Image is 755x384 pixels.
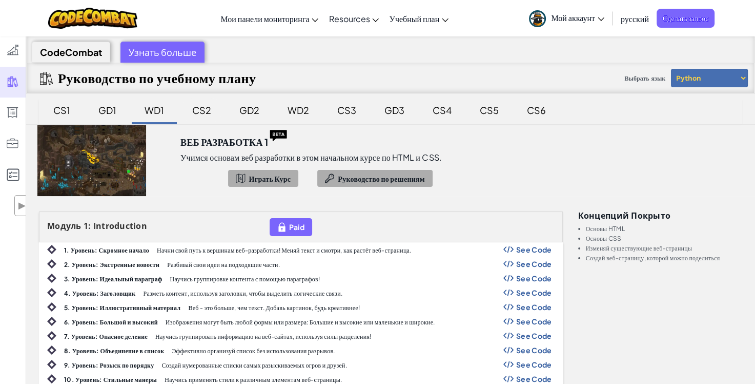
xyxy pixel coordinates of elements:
[180,135,269,150] h3: Веб разработка 1
[503,260,514,267] img: Show Code Logo
[384,5,454,32] a: Учебный план
[47,331,56,340] img: IconIntro.svg
[269,125,288,144] img: IconBeta.svg
[64,246,149,254] b: 1. Уровень: Скромное начало
[47,302,56,312] img: IconIntro.svg
[317,170,432,187] button: Руководство по решениям
[516,274,552,282] span: See Code
[620,71,669,86] span: Выбрать язык
[517,98,556,122] div: CS6
[47,220,81,232] span: Модуль
[249,175,291,183] span: Играть Курс
[161,362,347,369] p: Создай нумерованные списки самых разыскиваемых огров и друзей.
[516,260,552,268] span: See Code
[323,5,384,32] a: Resources
[64,275,162,283] b: 3. Уровень: Идеальный параграф
[64,290,135,297] b: 4. Уровень: Заголовщик
[516,332,552,340] span: See Code
[228,170,299,187] button: Играть Курс
[422,98,462,122] div: CS4
[229,98,270,122] div: GD2
[578,212,743,220] h3: Концепций покрыто
[586,245,743,252] li: Изменяй существующие веб-страницы
[47,317,56,326] img: IconIntro.svg
[143,290,342,297] p: Разметь контент, используя заголовки, чтобы выделить логические связи.
[40,72,53,85] img: IconCurriculumGuide.svg
[47,374,56,383] img: IconIntro.svg
[43,98,80,122] div: CS1
[155,333,371,340] p: Научись группировать информацию на веб-сайтах, используя силы разделения!
[616,5,654,32] a: русский
[516,303,552,311] span: See Code
[503,289,514,296] img: Show Code Logo
[157,247,411,254] p: Начни свой путь к вершинам веб-разработки! Меняй текст и смотри, как растёт веб-страница.
[64,376,157,383] b: 10. Уровень: Стильные манеры
[170,276,320,282] p: Научись группировке контента с помощью параграфов!
[503,361,514,368] img: Show Code Logo
[516,317,552,325] span: See Code
[327,98,366,122] div: CS3
[657,9,715,28] a: Сделать запрос
[516,375,552,383] span: See Code
[165,376,342,383] p: Научись применять стили к различным элементам веб-страницы.
[586,255,743,261] li: Создай веб-страницу, которой можно поделиться
[188,304,360,311] p: Веб - это больше, чем текст. Добавь картинок, будь креативнее!
[64,304,180,312] b: 5. Уровень: Иллюстративный материал
[503,303,514,311] img: Show Code Logo
[277,98,319,122] div: WD2
[182,98,221,122] div: CS2
[503,275,514,282] img: Show Code Logo
[338,175,424,183] span: Руководство по решениям
[586,225,743,232] li: Основы HTML
[47,259,56,268] img: IconIntro.svg
[180,152,442,163] p: Учимся основам веб разработки в этом начальном курсе по HTML и CSS.
[503,375,514,382] img: Show Code Logo
[277,221,287,233] img: IconPaidLevel.svg
[215,5,323,32] a: Мои панели мониторинга
[503,347,514,354] img: Show Code Logo
[516,289,552,297] span: See Code
[503,332,514,339] img: Show Code Logo
[166,319,435,325] p: Изображения могут быть любой формы или размера: Большие и высокие или маленькие и широкие.
[220,13,309,24] span: Мои панели мониторинга
[289,223,304,231] span: Paid
[64,318,158,326] b: 6. Уровень: Большой и высокий
[47,274,56,283] img: IconIntro.svg
[374,98,415,122] div: GD3
[32,42,110,63] div: CodeCombat
[551,12,604,23] span: Мой аккаунт
[120,42,205,63] div: Узнать больше
[47,345,56,355] img: IconIntro.svg
[47,245,56,254] img: IconIntro.svg
[516,245,552,254] span: See Code
[470,98,509,122] div: CS5
[134,98,174,122] div: WD1
[88,98,127,122] div: GD1
[586,235,743,242] li: Основы CSS
[516,346,552,354] span: See Code
[64,361,154,369] b: 9. Уровень: Розыск по порядку
[64,347,164,355] b: 8. Уровень: Объединение в список
[84,220,91,232] span: 1:
[17,198,26,213] span: ▶
[529,10,546,27] img: avatar
[329,13,370,24] span: Resources
[503,318,514,325] img: Show Code Logo
[64,261,159,268] b: 2. Уровень: Экстренные новости
[389,13,439,24] span: Учебный план
[47,288,56,297] img: IconIntro.svg
[621,13,649,24] span: русский
[93,220,147,232] span: Introduction
[64,333,148,340] b: 7. Уровень: Опасное деление
[516,360,552,369] span: See Code
[48,8,138,29] img: CodeCombat logo
[172,348,335,354] p: Эффективно организуй список без использования разрывов.
[167,261,280,268] p: Разбивай свои идеи на подходящие части.
[47,360,56,369] img: IconIntro.svg
[58,69,256,87] h2: Руководство по учебному плану
[503,246,514,253] img: Show Code Logo
[524,2,609,34] a: Мой аккаунт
